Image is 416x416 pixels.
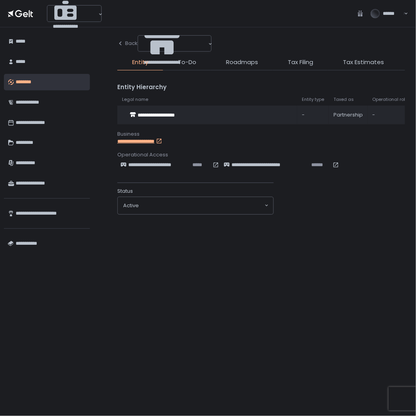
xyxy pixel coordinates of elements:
[334,97,354,102] span: Taxed as
[288,58,313,67] span: Tax Filing
[117,188,133,195] span: Status
[138,36,211,53] div: Search for option
[372,97,408,102] span: Operational role
[117,83,405,92] div: Entity Hierarchy
[117,40,138,47] div: Back
[117,131,405,138] div: Business
[178,58,196,67] span: To-Do
[302,111,324,118] div: -
[117,35,138,52] button: Back
[302,97,324,102] span: Entity type
[47,5,101,23] div: Search for option
[343,58,384,67] span: Tax Estimates
[207,40,208,48] input: Search for option
[132,58,148,67] span: Entity
[334,111,363,118] div: Partnership
[372,111,408,118] div: -
[97,10,98,18] input: Search for option
[118,197,273,214] div: Search for option
[139,202,264,210] input: Search for option
[122,97,148,102] span: Legal name
[123,202,139,209] span: active
[117,151,405,158] div: Operational Access
[226,58,258,67] span: Roadmaps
